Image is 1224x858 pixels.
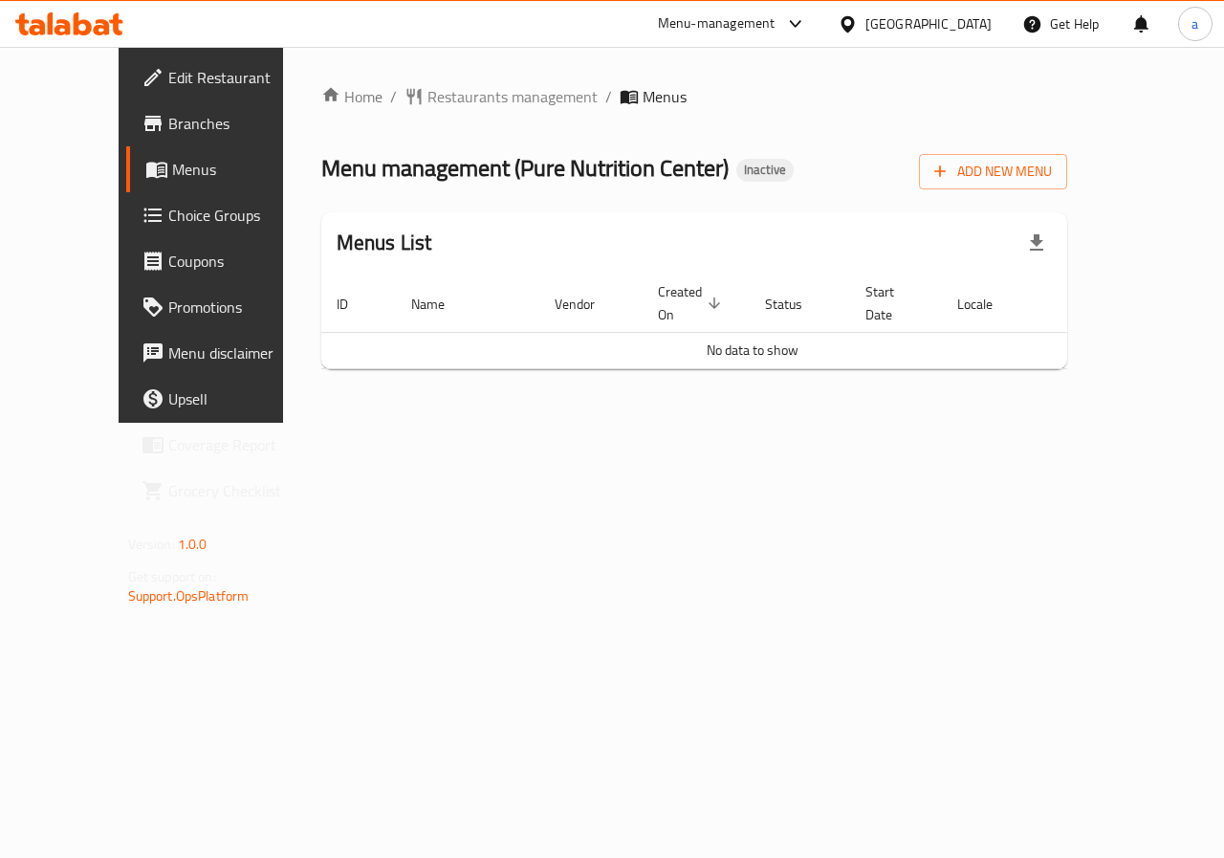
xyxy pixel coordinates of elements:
[128,532,175,557] span: Version:
[658,280,727,326] span: Created On
[427,85,598,108] span: Restaurants management
[128,583,250,608] a: Support.OpsPlatform
[765,293,827,316] span: Status
[1191,13,1198,34] span: a
[168,204,308,227] span: Choice Groups
[126,284,323,330] a: Promotions
[390,85,397,108] li: /
[643,85,687,108] span: Menus
[919,154,1067,189] button: Add New Menu
[411,293,470,316] span: Name
[1014,220,1060,266] div: Export file
[605,85,612,108] li: /
[168,341,308,364] span: Menu disclaimer
[865,280,919,326] span: Start Date
[172,158,308,181] span: Menus
[321,85,1068,108] nav: breadcrumb
[126,238,323,284] a: Coupons
[321,85,382,108] a: Home
[168,112,308,135] span: Branches
[168,433,308,456] span: Coverage Report
[337,293,373,316] span: ID
[126,376,323,422] a: Upsell
[126,468,323,514] a: Grocery Checklist
[658,12,776,35] div: Menu-management
[168,387,308,410] span: Upsell
[168,296,308,319] span: Promotions
[126,192,323,238] a: Choice Groups
[321,146,729,189] span: Menu management ( Pure Nutrition Center )
[178,532,208,557] span: 1.0.0
[736,159,794,182] div: Inactive
[168,250,308,273] span: Coupons
[865,13,992,34] div: [GEOGRAPHIC_DATA]
[126,146,323,192] a: Menus
[168,479,308,502] span: Grocery Checklist
[168,66,308,89] span: Edit Restaurant
[128,564,216,589] span: Get support on:
[1040,275,1184,333] th: Actions
[934,160,1052,184] span: Add New Menu
[707,338,798,363] span: No data to show
[404,85,598,108] a: Restaurants management
[126,330,323,376] a: Menu disclaimer
[126,422,323,468] a: Coverage Report
[957,293,1017,316] span: Locale
[126,100,323,146] a: Branches
[555,293,620,316] span: Vendor
[736,162,794,178] span: Inactive
[321,275,1184,369] table: enhanced table
[337,229,432,257] h2: Menus List
[126,55,323,100] a: Edit Restaurant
